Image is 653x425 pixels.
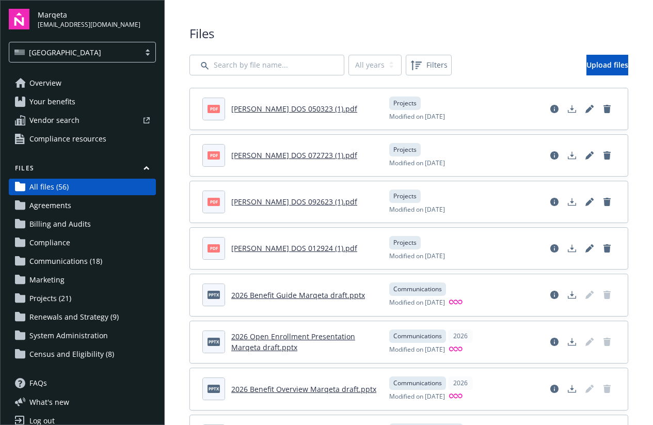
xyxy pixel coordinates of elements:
a: 2026 Benefit Guide Marqeta draft.pptx [231,290,365,300]
a: Delete document [599,240,615,257]
span: pptx [208,291,220,298]
button: Filters [406,55,452,75]
a: View file details [546,287,563,303]
span: Modified on [DATE] [389,298,445,308]
span: Modified on [DATE] [389,112,445,121]
a: View file details [546,101,563,117]
span: Census and Eligibility (8) [29,346,114,363]
img: navigator-logo.svg [9,9,29,29]
div: 2026 [448,376,473,390]
span: Projects [393,238,417,247]
a: Billing and Audits [9,216,156,232]
a: Delete document [599,147,615,164]
a: Your benefits [9,93,156,110]
input: Search by file name... [189,55,344,75]
a: Edit document [581,287,598,303]
a: Delete document [599,101,615,117]
a: Edit document [581,240,598,257]
a: Upload files [586,55,628,75]
span: Delete document [599,334,615,350]
span: Modified on [DATE] [389,251,445,261]
span: Delete document [599,381,615,397]
a: Communications (18) [9,253,156,270]
a: View file details [546,381,563,397]
span: Communications [393,285,442,294]
span: Your benefits [29,93,75,110]
span: Communications [393,332,442,341]
span: Modified on [DATE] [389,392,445,402]
span: Modified on [DATE] [389,345,445,355]
span: Billing and Audits [29,216,91,232]
span: pptx [208,338,220,345]
a: View file details [546,194,563,210]
span: Upload files [586,60,628,70]
a: Download document [564,334,580,350]
span: Delete document [599,287,615,303]
span: pdf [208,151,220,159]
a: Download document [564,194,580,210]
a: View file details [546,334,563,350]
span: pptx [208,385,220,392]
a: [PERSON_NAME] DOS 050323 (1).pdf [231,104,357,114]
a: View file details [546,240,563,257]
a: Download document [564,240,580,257]
span: Projects [393,99,417,108]
span: [GEOGRAPHIC_DATA] [29,47,101,58]
span: Projects [393,145,417,154]
button: Files [9,164,156,177]
a: Download document [564,147,580,164]
span: System Administration [29,327,108,344]
span: Projects [393,192,417,201]
span: Modified on [DATE] [389,205,445,214]
span: Agreements [29,197,71,214]
span: [EMAIL_ADDRESS][DOMAIN_NAME] [38,20,140,29]
span: Edit document [581,334,598,350]
a: FAQs [9,375,156,391]
a: Renewals and Strategy (9) [9,309,156,325]
span: Filters [408,57,450,73]
span: Compliance resources [29,131,106,147]
a: [PERSON_NAME] DOS 092623 (1).pdf [231,197,357,207]
a: 2026 Open Enrollment Presentation Marqeta draft.pptx [231,332,355,352]
span: pdf [208,105,220,113]
a: Census and Eligibility (8) [9,346,156,363]
a: Edit document [581,147,598,164]
span: Communications [393,379,442,388]
span: Marqeta [38,9,140,20]
span: Overview [29,75,61,91]
a: Download document [564,381,580,397]
span: pdf [208,198,220,206]
a: Projects (21) [9,290,156,307]
span: FAQs [29,375,47,391]
a: Overview [9,75,156,91]
a: View file details [546,147,563,164]
span: Edit document [581,381,598,397]
span: Projects (21) [29,290,71,307]
span: Communications (18) [29,253,102,270]
span: All files (56) [29,179,69,195]
a: Edit document [581,194,598,210]
button: Marqeta[EMAIL_ADDRESS][DOMAIN_NAME] [38,9,156,29]
span: Marketing [29,272,65,288]
a: Vendor search [9,112,156,129]
a: Agreements [9,197,156,214]
a: System Administration [9,327,156,344]
a: Marketing [9,272,156,288]
a: Download document [564,287,580,303]
span: What ' s new [29,397,69,407]
span: Renewals and Strategy (9) [29,309,119,325]
a: Compliance resources [9,131,156,147]
span: Filters [426,59,448,70]
a: Delete document [599,194,615,210]
span: Files [189,25,628,42]
span: Vendor search [29,112,79,129]
a: Edit document [581,101,598,117]
button: What's new [9,397,86,407]
a: All files (56) [9,179,156,195]
a: Download document [564,101,580,117]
